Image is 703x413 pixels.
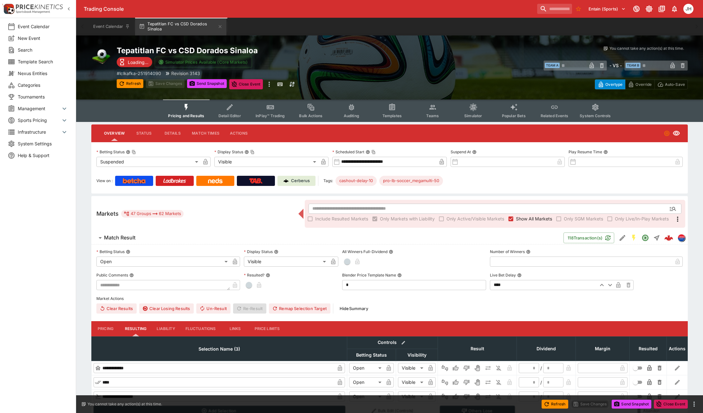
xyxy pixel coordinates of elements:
[609,62,622,69] h6: - VS -
[18,70,68,77] span: Nexus Entities
[18,47,68,53] span: Search
[99,126,130,141] button: Overview
[483,363,493,373] button: Push
[654,400,688,409] button: Close Event
[674,215,681,223] svg: More
[155,57,252,67] button: Simulator Prices Available (Core Markets)
[96,257,230,267] div: Open
[225,126,253,141] button: Actions
[490,272,516,278] p: Live Bet Delay
[249,178,263,183] img: TabNZ
[382,113,402,118] span: Templates
[625,79,654,89] button: Override
[250,321,285,336] button: Price Limits
[542,400,568,409] button: Refresh
[626,63,641,68] span: Team B
[2,3,15,15] img: PriceKinetics Logo
[336,303,372,314] button: HideSummary
[277,176,316,186] a: Cerberus
[563,232,614,243] button: 118Transaction(s)
[664,233,673,242] img: logo-cerberus--red.svg
[483,391,493,402] button: Push
[683,4,693,14] div: Jordan Hughes
[126,150,130,154] button: Betting StatusCopy To Clipboard
[96,303,137,314] button: Clear Results
[580,113,611,118] span: System Controls
[208,178,222,183] img: Neds
[221,321,250,336] button: Links
[615,215,669,222] span: Only Live/In-Play Markets
[349,351,394,359] span: Betting Status
[18,35,68,41] span: New Event
[91,46,112,66] img: soccer.png
[603,150,608,154] button: Play Resume Time
[494,391,504,402] button: Eliminated In Play
[123,178,146,183] img: Betcha
[18,152,68,159] span: Help & Support
[472,377,482,387] button: Void
[537,4,572,14] input: search
[517,273,522,277] button: Live Bet Delay
[163,178,186,183] img: Ladbrokes
[371,150,376,154] button: Copy To Clipboard
[120,321,152,336] button: Resulting
[641,234,649,242] svg: Open
[187,79,227,88] button: Send Snapshot
[461,377,472,387] button: Lose
[380,215,435,222] span: Only Markets with Liability
[91,321,120,336] button: Pricing
[139,303,194,314] button: Clear Losing Results
[662,232,675,244] a: 05631da8-4a45-4f19-8c61-957299752803
[664,130,670,137] svg: Suspended
[585,4,629,14] button: Select Tenant
[576,336,630,361] th: Margin
[18,140,68,147] span: System Settings
[349,363,384,373] div: Open
[299,113,322,118] span: Bulk Actions
[126,250,130,254] button: Betting Status
[540,365,542,372] div: /
[461,391,472,402] button: Lose
[129,273,134,277] button: Public Comments
[635,81,652,88] p: Override
[171,70,200,77] p: Revision 3143
[229,79,263,89] button: Close Event
[291,178,310,184] p: Cerberus
[117,70,161,77] p: Copy To Clipboard
[349,391,384,402] div: Open
[117,79,143,88] button: Refresh
[135,18,226,35] button: Tepatitlan FC vs CSD Dorados Sinaloa
[152,321,180,336] button: Liability
[605,81,622,88] p: Overtype
[438,336,517,361] th: Result
[398,391,426,402] div: Visible
[612,400,651,409] button: Send Snapshot
[397,273,402,277] button: Blender Price Template Name
[349,377,384,387] div: Open
[630,336,667,361] th: Resulted
[366,150,370,154] button: Scheduled StartCopy To Clipboard
[617,232,628,244] button: Edit Detail
[517,336,576,361] th: Dividend
[18,23,68,30] span: Event Calendar
[196,303,230,314] span: Un-Result
[665,81,685,88] p: Auto-Save
[214,157,318,167] div: Visible
[472,363,482,373] button: Void
[342,249,387,254] p: All Winners Full-Dividend
[89,18,134,35] button: Event Calendar
[128,59,148,66] p: Loading...
[564,215,603,222] span: Only SGM Markets
[168,113,204,118] span: Pricing and Results
[389,250,393,254] button: All Winners Full-Dividend
[526,250,531,254] button: Number of Winners
[163,99,616,122] div: Event type filters
[18,93,68,100] span: Tournaments
[399,339,407,347] button: Bulk edit
[540,393,542,400] div: /
[483,377,493,387] button: Push
[669,3,680,15] button: Notifications
[132,150,136,154] button: Copy To Clipboard
[16,10,50,13] img: Sportsbook Management
[274,250,278,254] button: Display Status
